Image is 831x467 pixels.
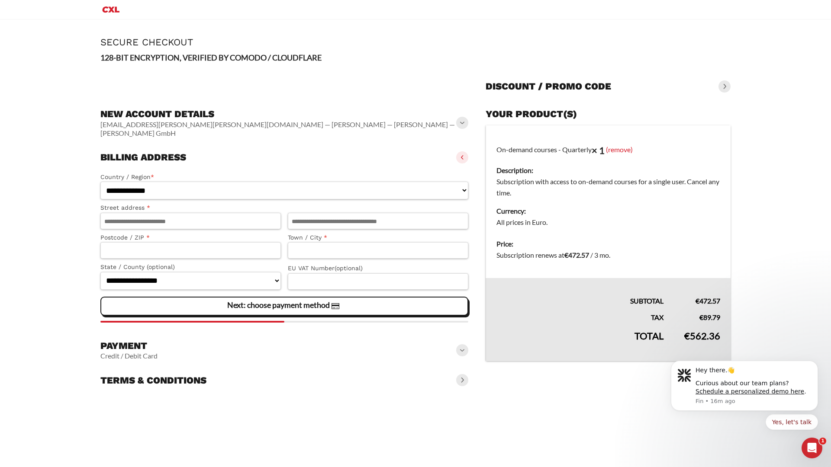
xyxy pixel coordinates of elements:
span: € [696,297,699,305]
h3: Billing address [100,151,186,163]
dt: Price: [496,238,720,249]
iframe: Intercom live chat [802,438,822,458]
label: Town / City [288,233,468,243]
span: € [699,313,703,321]
bdi: 562.36 [684,330,720,342]
th: Tax [486,307,674,323]
span: Subscription renews at . [496,251,610,259]
span: (optional) [147,263,175,270]
bdi: 89.79 [699,313,720,321]
label: State / County [100,262,281,272]
th: Subtotal [486,278,674,307]
strong: × 1 [592,144,605,156]
h3: New account details [100,108,458,120]
vaadin-horizontal-layout: Credit / Debit Card [100,352,158,360]
a: (remove) [606,145,633,153]
th: Total [486,323,674,361]
label: EU VAT Number [288,263,468,273]
h3: Discount / promo code [486,80,611,93]
span: / 3 mo [590,251,609,259]
td: On-demand courses - Quarterly [486,125,731,233]
span: (optional) [335,265,363,272]
label: Country / Region [100,172,468,182]
label: Street address [100,203,281,213]
bdi: 472.57 [564,251,589,259]
span: € [684,330,690,342]
label: Postcode / ZIP [100,233,281,243]
h3: Payment [100,340,158,352]
span: € [564,251,568,259]
strong: 128-BIT ENCRYPTION, VERIFIED BY COMODO / CLOUDFLARE [100,53,322,62]
vaadin-horizontal-layout: [EMAIL_ADDRESS][PERSON_NAME][PERSON_NAME][DOMAIN_NAME] — [PERSON_NAME] — [PERSON_NAME] — [PERSON_... [100,120,458,138]
h3: Terms & conditions [100,374,206,387]
dt: Currency: [496,205,720,217]
dd: Subscription with access to on-demand courses for a single user. Cancel any time. [496,176,720,198]
vaadin-button: Next: choose payment method [100,297,468,316]
dd: All prices in Euro. [496,217,720,228]
h1: Secure Checkout [100,37,731,48]
iframe: Intercom notifications message [658,350,831,463]
dt: Description: [496,165,720,176]
span: 1 [819,438,826,445]
bdi: 472.57 [696,297,720,305]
